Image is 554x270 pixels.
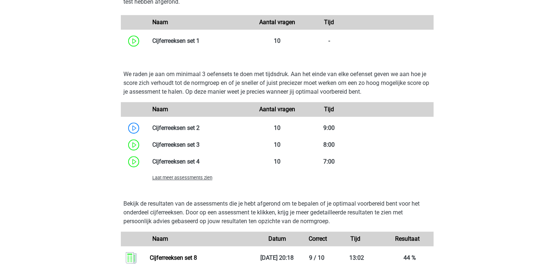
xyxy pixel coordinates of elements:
div: Correct [303,235,329,243]
div: Naam [147,235,251,243]
div: Naam [147,18,251,27]
p: We raden je aan om minimaal 3 oefensets te doen met tijdsdruk. Aan het einde van elke oefenset ge... [123,70,431,96]
div: Tijd [303,18,355,27]
div: Tijd [329,235,381,243]
div: Resultaat [381,235,433,243]
div: Cijferreeksen set 4 [147,157,251,166]
div: Naam [147,105,251,114]
div: Datum [251,235,303,243]
a: Cijferreeksen set 8 [150,254,197,261]
div: Cijferreeksen set 2 [147,124,251,132]
p: Bekijk de resultaten van de assessments die je hebt afgerond om te bepalen of je optimaal voorber... [123,199,431,226]
div: Aantal vragen [251,105,303,114]
div: Cijferreeksen set 3 [147,140,251,149]
div: Aantal vragen [251,18,303,27]
div: Cijferreeksen set 1 [147,37,251,45]
span: Laat meer assessments zien [152,175,212,180]
div: Tijd [303,105,355,114]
